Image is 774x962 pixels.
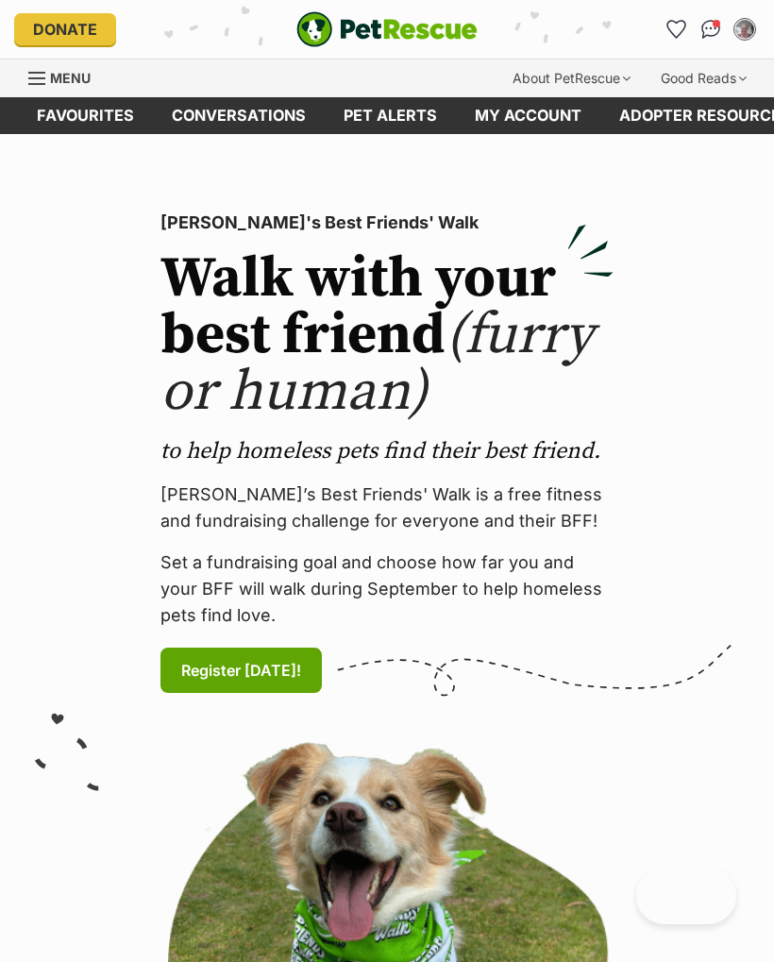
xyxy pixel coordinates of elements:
[160,210,614,236] p: [PERSON_NAME]'s Best Friends' Walk
[662,14,692,44] a: Favourites
[296,11,478,47] img: logo-e224e6f780fb5917bec1dbf3a21bbac754714ae5b6737aabdf751b685950b380.svg
[456,97,600,134] a: My account
[160,300,594,428] span: (furry or human)
[648,59,760,97] div: Good Reads
[696,14,726,44] a: Conversations
[160,648,322,693] a: Register [DATE]!
[499,59,644,97] div: About PetRescue
[325,97,456,134] a: Pet alerts
[50,70,91,86] span: Menu
[160,436,614,466] p: to help homeless pets find their best friend.
[701,20,721,39] img: chat-41dd97257d64d25036548639549fe6c8038ab92f7586957e7f3b1b290dea8141.svg
[14,13,116,45] a: Donate
[296,11,478,47] a: PetRescue
[160,549,614,629] p: Set a fundraising goal and choose how far you and your BFF will walk during September to help hom...
[160,251,614,421] h2: Walk with your best friend
[28,59,104,93] a: Menu
[153,97,325,134] a: conversations
[160,481,614,534] p: [PERSON_NAME]’s Best Friends' Walk is a free fitness and fundraising challenge for everyone and t...
[730,14,760,44] button: My account
[181,659,301,682] span: Register [DATE]!
[18,97,153,134] a: Favourites
[662,14,760,44] ul: Account quick links
[735,20,754,39] img: Lisa Watson profile pic
[636,868,736,924] iframe: Help Scout Beacon - Open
